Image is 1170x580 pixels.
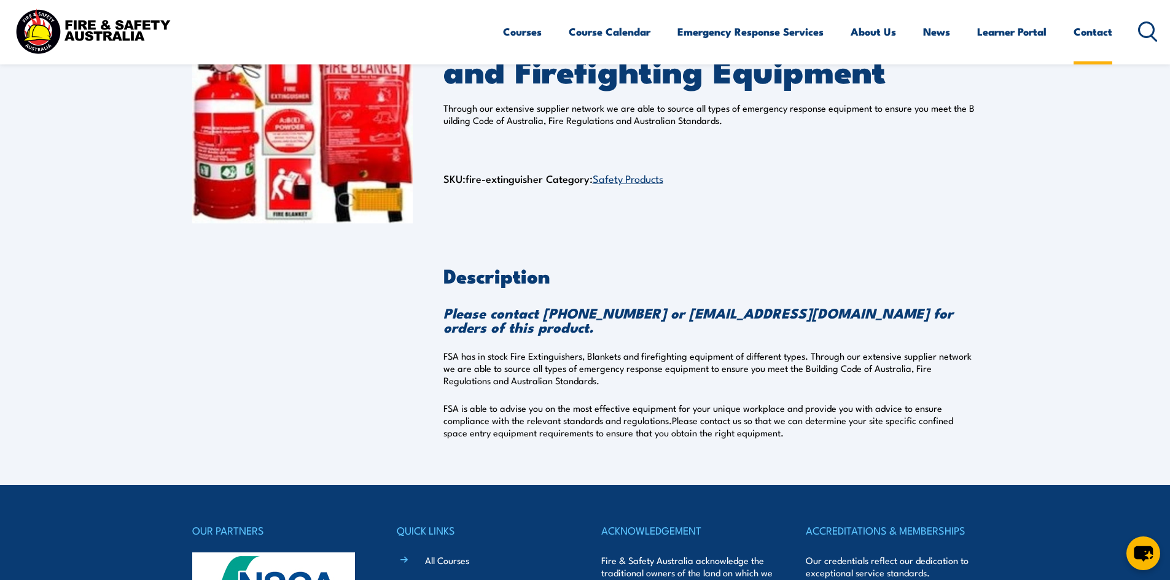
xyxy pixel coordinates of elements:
h4: QUICK LINKS [397,522,569,539]
a: About Us [851,15,896,48]
span: fire-extinguisher [466,171,543,186]
a: Courses [503,15,542,48]
h2: Description [443,266,978,284]
h4: ACKNOWLEDGEMENT [601,522,773,539]
p: Our credentials reflect our dedication to exceptional service standards. [806,554,978,579]
a: Course Calendar [569,15,650,48]
a: All Courses [425,554,469,566]
a: News [923,15,950,48]
img: Fire Extinguishers, Fire Blankets and Firefighting Equipment [192,26,413,223]
p: FSA is able to advise you on the most effective equipment for your unique workplace and provide y... [443,402,978,439]
strong: Please contact [PHONE_NUMBER] or [EMAIL_ADDRESS][DOMAIN_NAME] for orders of this product. [443,302,953,338]
p: Through our extensive supplier network we are able to source all types of emergency response equi... [443,102,978,126]
a: Safety Products [593,171,663,185]
span: Category: [546,171,663,186]
a: Contact [1074,15,1112,48]
h1: Fire Extinguishers, Fire Blankets and Firefighting Equipment [443,26,978,83]
span: SKU: [443,171,543,186]
a: Emergency Response Services [677,15,824,48]
p: FSA has in stock Fire Extinguishers, Blankets and firefighting equipment of different types. Thro... [443,350,978,387]
a: Learner Portal [977,15,1047,48]
h4: OUR PARTNERS [192,522,364,539]
h4: ACCREDITATIONS & MEMBERSHIPS [806,522,978,539]
button: chat-button [1126,536,1160,570]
